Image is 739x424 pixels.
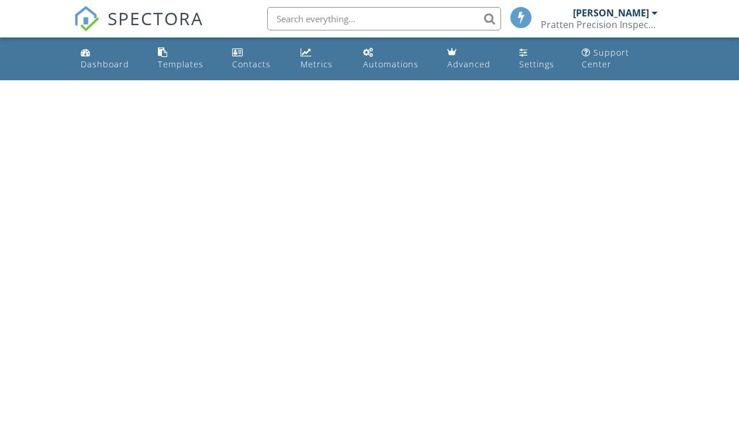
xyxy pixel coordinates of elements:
div: Metrics [301,59,333,70]
div: Dashboard [81,59,129,70]
a: Templates [153,42,218,76]
div: Settings [519,59,554,70]
a: Metrics [296,42,349,76]
a: Support Center [577,42,662,76]
div: Advanced [447,59,491,70]
a: Automations (Basic) [358,42,433,76]
div: Templates [158,59,203,70]
a: Advanced [443,42,505,76]
div: [PERSON_NAME] [573,7,649,19]
div: Support Center [582,47,629,70]
div: Contacts [232,59,271,70]
a: Contacts [227,42,286,76]
a: Settings [514,42,568,76]
span: SPECTORA [108,6,203,30]
div: Pratten Precision Inspections LLC [541,19,658,30]
a: SPECTORA [74,16,203,40]
div: Automations [363,59,419,70]
input: Search everything... [267,7,501,30]
a: Dashboard [76,42,144,76]
img: The Best Home Inspection Software - Spectora [74,6,99,32]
